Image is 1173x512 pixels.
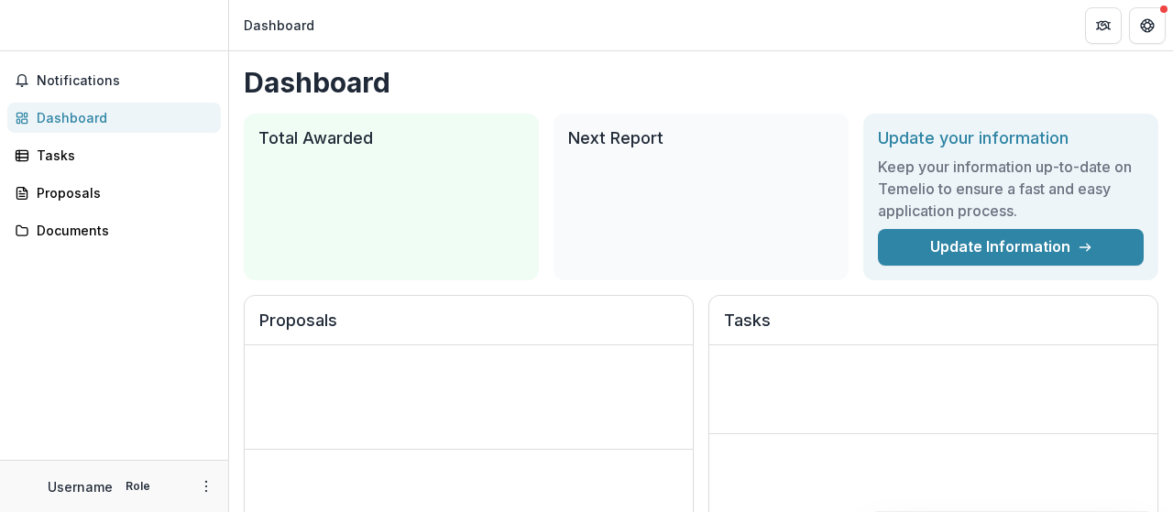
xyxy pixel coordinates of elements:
[1129,7,1166,44] button: Get Help
[1085,7,1122,44] button: Partners
[259,310,678,345] h2: Proposals
[7,215,221,245] a: Documents
[244,16,314,35] div: Dashboard
[7,66,221,95] button: Notifications
[724,310,1143,345] h2: Tasks
[878,156,1144,222] h3: Keep your information up-to-date on Temelio to ensure a fast and easy application process.
[37,108,206,127] div: Dashboard
[37,73,214,89] span: Notifications
[244,66,1158,99] h1: Dashboard
[878,229,1144,266] a: Update Information
[37,183,206,202] div: Proposals
[37,146,206,165] div: Tasks
[258,128,524,148] h2: Total Awarded
[878,128,1144,148] h2: Update your information
[568,128,834,148] h2: Next Report
[120,478,156,495] p: Role
[7,178,221,208] a: Proposals
[7,140,221,170] a: Tasks
[48,477,113,496] p: Username
[37,221,206,240] div: Documents
[236,12,322,38] nav: breadcrumb
[7,103,221,133] a: Dashboard
[195,475,217,497] button: More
